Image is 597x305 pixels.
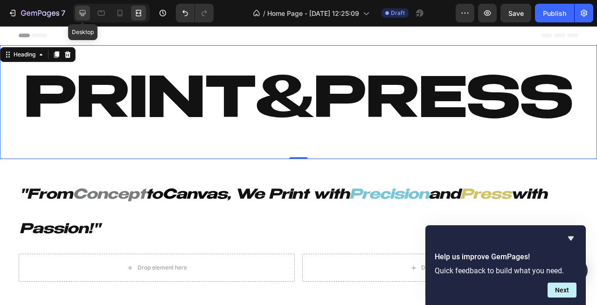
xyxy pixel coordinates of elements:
i: , We Print with [227,162,349,176]
i: Precision [349,162,429,176]
p: Quick feedback to build what you need. [435,266,576,275]
i: and [429,162,460,176]
div: Heading [12,24,37,33]
button: 7 [4,4,69,22]
span: Home Page - [DATE] 12:25:09 [267,8,359,18]
h2: Help us improve GemPages! [435,251,576,263]
button: Next question [548,283,576,298]
i: "From [20,162,73,176]
button: Hide survey [565,233,576,244]
h2: Rich Text Editor. Editing area: main [19,150,578,220]
i: to [146,162,162,176]
div: Drop element here [138,238,187,245]
i: Concept [73,162,146,176]
p: Print&Press [1,20,596,132]
div: Drop element here [421,238,471,245]
i: with Passion!" [20,162,547,210]
div: Help us improve GemPages! [435,233,576,298]
p: ⁠⁠⁠⁠⁠⁠⁠ [20,151,577,219]
p: 7 [61,7,65,19]
div: Publish [543,8,566,18]
i: Press [460,162,511,176]
span: Draft [391,9,405,17]
button: Save [500,4,531,22]
span: Save [508,9,524,17]
div: Undo/Redo [176,4,214,22]
i: Canvas [162,162,227,176]
button: Publish [535,4,574,22]
span: / [263,8,265,18]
